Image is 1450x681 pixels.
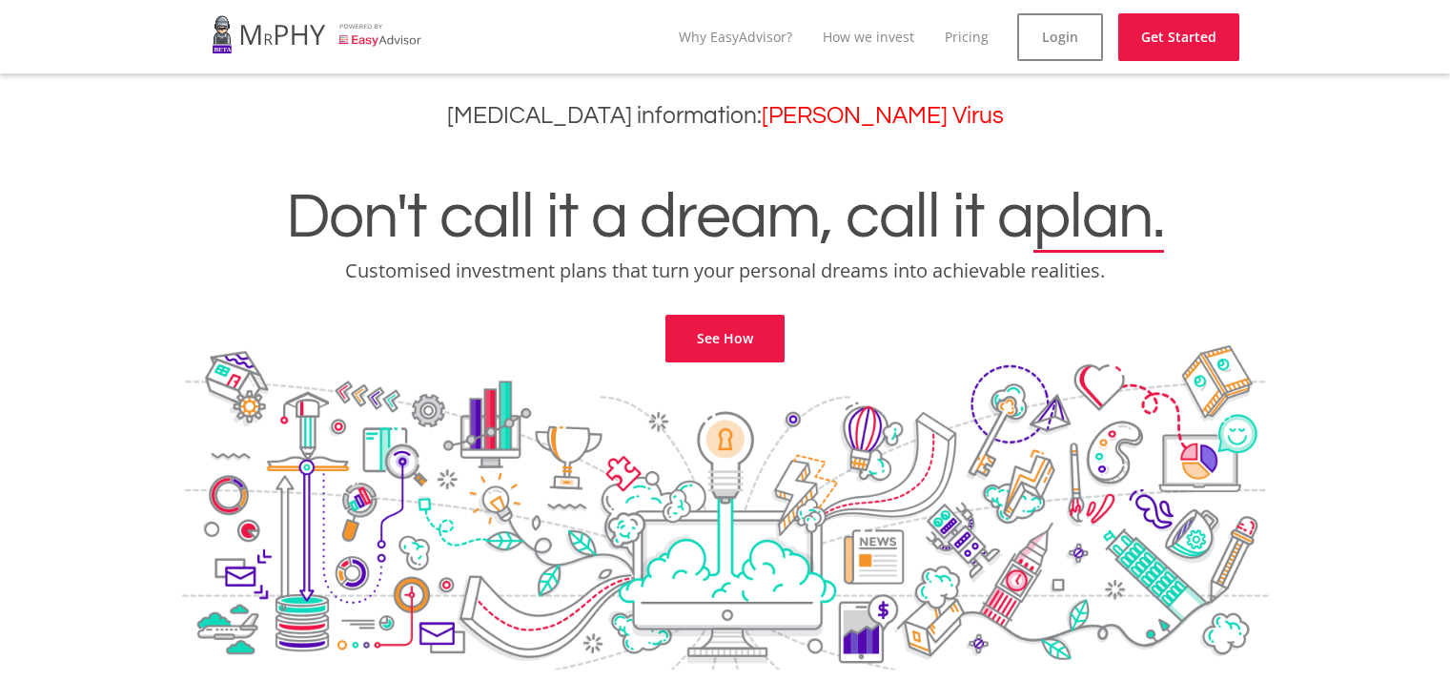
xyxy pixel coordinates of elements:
[665,315,785,362] a: See How
[14,185,1436,250] h1: Don't call it a dream, call it a
[945,28,989,46] a: Pricing
[1033,185,1164,250] span: plan.
[1017,13,1103,61] a: Login
[14,102,1436,130] h3: [MEDICAL_DATA] information:
[762,104,1004,128] a: [PERSON_NAME] Virus
[14,258,1436,284] p: Customised investment plans that turn your personal dreams into achievable realities.
[823,28,914,46] a: How we invest
[1118,13,1239,61] a: Get Started
[679,28,792,46] a: Why EasyAdvisor?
